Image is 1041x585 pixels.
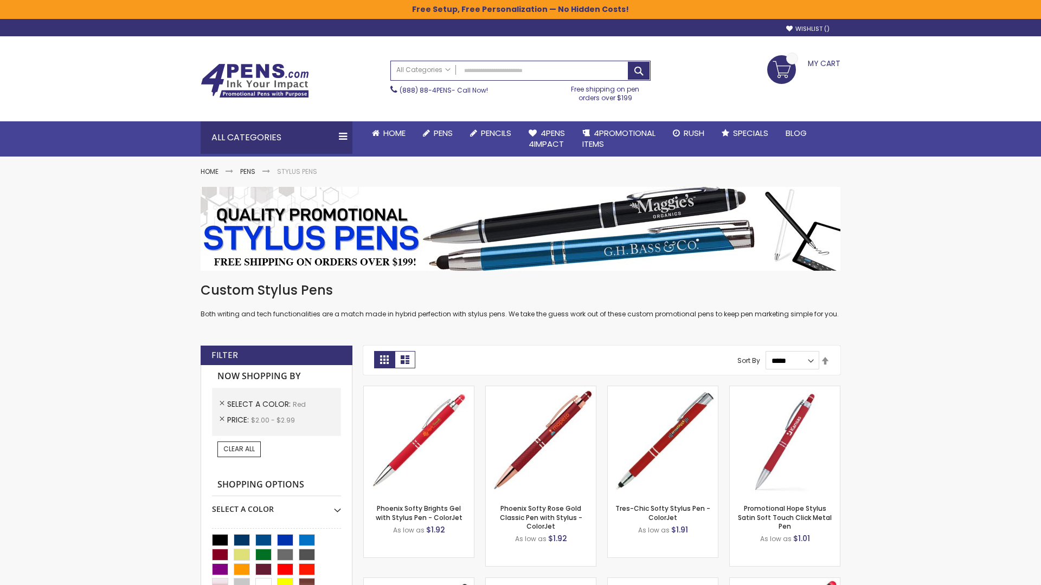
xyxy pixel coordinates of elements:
[201,282,840,299] h1: Custom Stylus Pens
[223,444,255,453] span: Clear All
[201,282,840,319] div: Both writing and tech functionalities are a match made in hybrid perfection with stylus pens. We ...
[520,121,574,157] a: 4Pens4impact
[383,127,406,139] span: Home
[391,61,456,79] a: All Categories
[671,524,688,535] span: $1.91
[277,167,317,176] strong: Stylus Pens
[293,400,306,409] span: Red
[212,496,341,515] div: Select A Color
[737,356,760,365] label: Sort By
[548,533,567,544] span: $1.92
[461,121,520,145] a: Pencils
[212,365,341,388] strong: Now Shopping by
[364,386,474,395] a: Phoenix Softy Brights Gel with Stylus Pen - ColorJet-Red
[529,127,565,149] span: 4Pens 4impact
[733,127,768,139] span: Specials
[400,86,452,95] a: (888) 88-4PENS
[251,415,295,425] span: $2.00 - $2.99
[786,25,830,33] a: Wishlist
[500,504,582,530] a: Phoenix Softy Rose Gold Classic Pen with Stylus - ColorJet
[374,351,395,368] strong: Grid
[777,121,815,145] a: Blog
[515,534,547,543] span: As low as
[376,504,462,522] a: Phoenix Softy Brights Gel with Stylus Pen - ColorJet
[393,525,425,535] span: As low as
[738,504,832,530] a: Promotional Hope Stylus Satin Soft Touch Click Metal Pen
[730,386,840,496] img: Promotional Hope Stylus Satin Soft Touch Click Metal Pen-Red
[684,127,704,139] span: Rush
[713,121,777,145] a: Specials
[364,386,474,496] img: Phoenix Softy Brights Gel with Stylus Pen - ColorJet-Red
[730,386,840,395] a: Promotional Hope Stylus Satin Soft Touch Click Metal Pen-Red
[227,414,251,425] span: Price
[574,121,664,157] a: 4PROMOTIONALITEMS
[638,525,670,535] span: As low as
[608,386,718,395] a: Tres-Chic Softy Stylus Pen - ColorJet-Red
[760,534,792,543] span: As low as
[217,441,261,457] a: Clear All
[786,127,807,139] span: Blog
[201,63,309,98] img: 4Pens Custom Pens and Promotional Products
[227,399,293,409] span: Select A Color
[400,86,488,95] span: - Call Now!
[240,167,255,176] a: Pens
[434,127,453,139] span: Pens
[664,121,713,145] a: Rush
[486,386,596,395] a: Phoenix Softy Rose Gold Classic Pen with Stylus - ColorJet-Red
[615,504,710,522] a: Tres-Chic Softy Stylus Pen - ColorJet
[201,167,219,176] a: Home
[560,81,651,102] div: Free shipping on pen orders over $199
[582,127,656,149] span: 4PROMOTIONAL ITEMS
[414,121,461,145] a: Pens
[201,187,840,271] img: Stylus Pens
[608,386,718,496] img: Tres-Chic Softy Stylus Pen - ColorJet-Red
[426,524,445,535] span: $1.92
[212,473,341,497] strong: Shopping Options
[211,349,238,361] strong: Filter
[486,386,596,496] img: Phoenix Softy Rose Gold Classic Pen with Stylus - ColorJet-Red
[396,66,451,74] span: All Categories
[793,533,810,544] span: $1.01
[363,121,414,145] a: Home
[201,121,352,154] div: All Categories
[481,127,511,139] span: Pencils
